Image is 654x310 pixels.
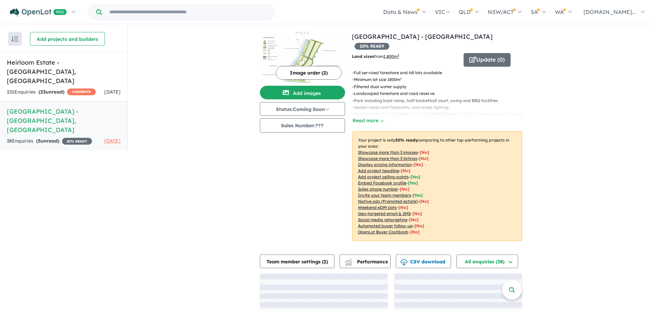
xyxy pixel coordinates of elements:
u: Automated buyer follow-up [358,223,413,228]
u: Display pricing information [358,162,412,167]
u: Add project headline [358,168,399,173]
u: 1,800 m [384,54,399,59]
span: [ Yes ] [410,174,420,179]
img: Openlot PRO Logo White [10,8,67,17]
span: [ No ] [420,150,429,155]
p: - Landscaped foreshore and road reserve [352,90,528,97]
img: bar-chart.svg [345,261,352,265]
div: 231 Enquir ies [7,88,96,96]
span: [DATE] [104,138,121,144]
p: - Park including boat ramp, half basketball court, swing and BBQ facilities [352,97,528,104]
u: Add project selling-points [358,174,409,179]
p: Your project is only comparing to other top-performing projects in your area: - - - - - - - - - -... [352,131,522,241]
button: Update (0) [464,53,511,67]
button: Add images [260,86,345,99]
u: Weekend eDM slots [358,205,397,210]
strong: ( unread) [36,138,59,144]
p: from [352,53,458,60]
u: Embed Facebook profile [358,180,406,185]
p: - Minimum lot size 1800m² [352,76,528,83]
span: [DOMAIN_NAME]... [583,9,636,15]
u: OpenLot Buyer Cashback [358,229,408,234]
p: - Full serviced foreshore and hill lots available [352,69,528,76]
span: [No] [399,205,408,210]
button: All enquiries (38) [456,255,518,268]
img: Haven Estate - Lake Boga [260,32,345,83]
button: Performance [340,255,391,268]
span: 5 [38,138,41,144]
button: Add projects and builders [30,32,105,46]
sup: 2 [398,53,399,57]
span: [ Yes ] [408,180,418,185]
span: [No] [412,211,422,216]
p: - Sealed roads and footpaths, and street lighting [352,104,528,111]
span: [No] [409,217,419,222]
span: 20 % READY [62,138,92,145]
img: download icon [401,259,407,266]
input: Try estate name, suburb, builder or developer [103,5,273,19]
img: line-chart.svg [345,259,351,262]
button: Sales Number:??? [260,118,345,133]
span: [ No ] [414,162,423,167]
span: [No] [419,199,429,204]
u: Invite your team members [358,193,411,198]
u: Showcase more than 3 images [358,150,418,155]
span: [No] [410,229,420,234]
u: Social media retargeting [358,217,407,222]
span: 33 [40,89,46,95]
span: [ No ] [419,156,429,161]
span: [ Yes ] [413,193,423,198]
span: [DATE] [104,89,121,95]
h5: Heirloom Estate - [GEOGRAPHIC_DATA] , [GEOGRAPHIC_DATA] [7,58,121,85]
button: Team member settings (2) [260,255,334,268]
span: [ No ] [400,186,409,192]
p: - Filtered dual water supply [352,83,528,90]
button: Image order (2) [276,66,342,80]
u: Geo-targeted email & SMS [358,211,411,216]
p: - The highlight of [GEOGRAPHIC_DATA][DEMOGRAPHIC_DATA] is the lake itself, which provides for act... [352,111,528,125]
u: Showcase more than 3 listings [358,156,417,161]
img: sort.svg [12,36,18,42]
button: Read more [352,117,384,125]
b: 20 % ready [395,137,418,143]
button: CSV download [396,255,451,268]
u: Sales phone number [358,186,398,192]
a: [GEOGRAPHIC_DATA] - [GEOGRAPHIC_DATA] [352,33,493,40]
span: [No] [415,223,424,228]
span: 2 [324,259,326,265]
span: CASHBACK [67,88,96,95]
button: Status:Coming Soon [260,102,345,116]
span: [ No ] [401,168,410,173]
strong: ( unread) [38,89,64,95]
u: Native ads (Promoted estate) [358,199,418,204]
b: Land sizes [352,54,374,59]
div: 38 Enquir ies [7,137,92,145]
span: 20 % READY [355,43,389,50]
h5: [GEOGRAPHIC_DATA] - [GEOGRAPHIC_DATA] , [GEOGRAPHIC_DATA] [7,107,121,134]
span: Performance [346,259,388,265]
